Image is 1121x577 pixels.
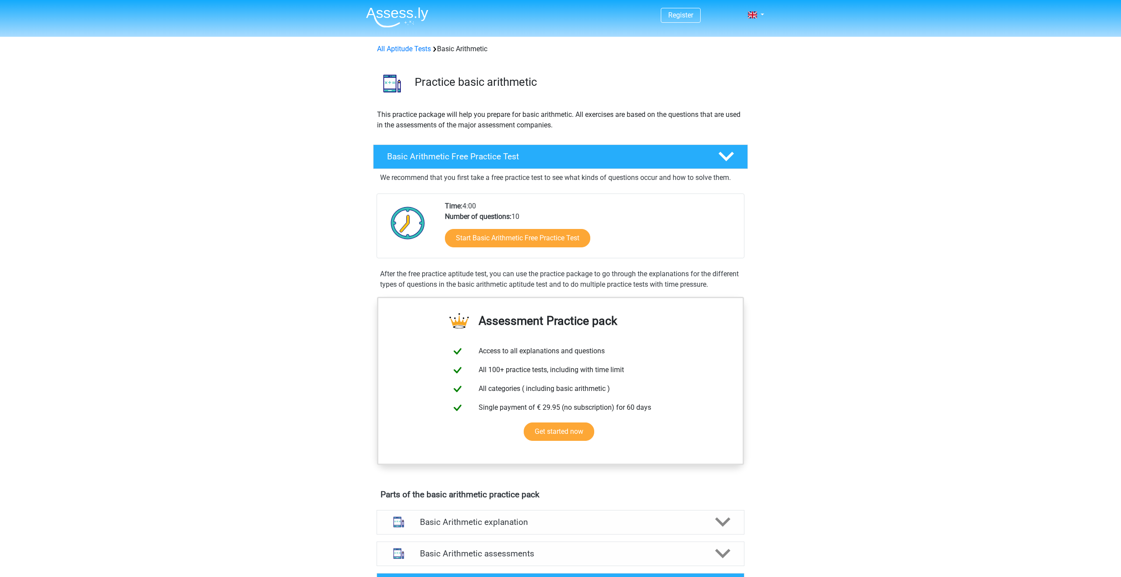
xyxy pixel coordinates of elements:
img: basic arithmetic [374,65,411,102]
h4: Basic Arithmetic assessments [420,549,701,559]
div: Basic Arithmetic [374,44,747,54]
img: basic arithmetic assessments [388,542,410,565]
a: explanations Basic Arithmetic explanation [373,510,748,535]
a: Basic Arithmetic Free Practice Test [370,144,751,169]
b: Number of questions: [445,212,511,221]
h4: Basic Arithmetic explanation [420,517,701,527]
p: We recommend that you first take a free practice test to see what kinds of questions occur and ho... [380,172,741,183]
b: Time: [445,202,462,210]
img: basic arithmetic explanations [388,511,410,533]
a: Get started now [524,422,594,441]
h4: Basic Arithmetic Free Practice Test [387,151,704,162]
img: Clock [386,201,430,245]
div: 4:00 10 [438,201,744,258]
h4: Parts of the basic arithmetic practice pack [381,489,740,500]
a: Start Basic Arithmetic Free Practice Test [445,229,590,247]
a: All Aptitude Tests [377,45,431,53]
img: Assessly [366,7,428,28]
a: assessments Basic Arithmetic assessments [373,542,748,566]
div: After the free practice aptitude test, you can use the practice package to go through the explana... [377,269,744,290]
a: Register [668,11,693,19]
h3: Practice basic arithmetic [415,75,741,89]
p: This practice package will help you prepare for basic arithmetic. All exercises are based on the ... [377,109,744,130]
